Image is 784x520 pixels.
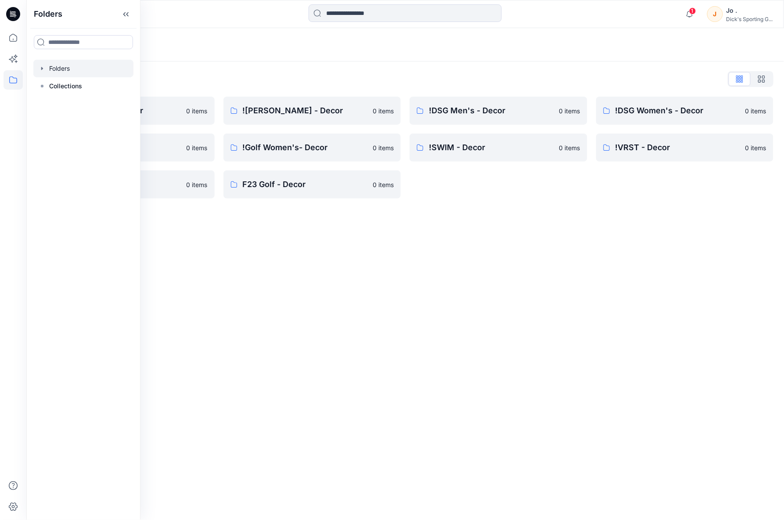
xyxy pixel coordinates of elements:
[187,143,208,152] p: 0 items
[429,105,554,117] p: !DSG Men's - Decor
[689,7,696,14] span: 1
[596,97,774,125] a: !DSG Women's - Decor0 items
[187,106,208,116] p: 0 items
[243,105,368,117] p: ![PERSON_NAME] - Decor
[615,141,741,154] p: !VRST - Decor
[745,143,766,152] p: 0 items
[596,134,774,162] a: !VRST - Decor0 items
[373,180,394,189] p: 0 items
[410,97,587,125] a: !DSG Men's - Decor0 items
[615,105,741,117] p: !DSG Women's - Decor
[223,134,401,162] a: !Golf Women's- Decor0 items
[559,106,580,116] p: 0 items
[745,106,766,116] p: 0 items
[243,178,368,191] p: F23 Golf - Decor
[429,141,554,154] p: !SWIM - Decor
[707,6,723,22] div: J
[726,5,773,16] div: Jo .
[559,143,580,152] p: 0 items
[49,81,82,91] p: Collections
[373,143,394,152] p: 0 items
[726,16,773,22] div: Dick's Sporting G...
[223,97,401,125] a: ![PERSON_NAME] - Decor0 items
[187,180,208,189] p: 0 items
[243,141,368,154] p: !Golf Women's- Decor
[410,134,587,162] a: !SWIM - Decor0 items
[223,170,401,199] a: F23 Golf - Decor0 items
[373,106,394,116] p: 0 items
